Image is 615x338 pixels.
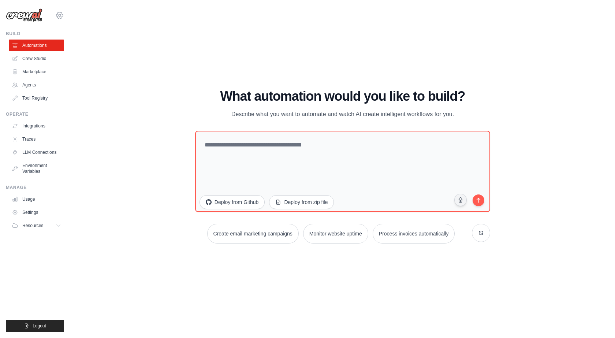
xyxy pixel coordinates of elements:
button: Logout [6,320,64,332]
a: Crew Studio [9,53,64,64]
a: Integrations [9,120,64,132]
div: Widget de chat [578,303,615,338]
button: Process invoices automatically [373,224,455,244]
a: Marketplace [9,66,64,78]
button: Deploy from Github [200,195,265,209]
h1: What automation would you like to build? [195,89,490,104]
a: Automations [9,40,64,51]
button: Create email marketing campaigns [207,224,299,244]
div: Operate [6,111,64,117]
button: Deploy from zip file [269,195,334,209]
button: Resources [9,220,64,231]
a: Settings [9,207,64,218]
a: Agents [9,79,64,91]
a: Usage [9,193,64,205]
a: Traces [9,133,64,145]
span: Resources [22,223,43,229]
a: LLM Connections [9,146,64,158]
div: Build [6,31,64,37]
a: Tool Registry [9,92,64,104]
iframe: Chat Widget [578,303,615,338]
p: Describe what you want to automate and watch AI create intelligent workflows for you. [220,109,466,119]
span: Logout [33,323,46,329]
img: Logo [6,8,42,22]
button: Monitor website uptime [303,224,368,244]
a: Environment Variables [9,160,64,177]
div: Manage [6,185,64,190]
